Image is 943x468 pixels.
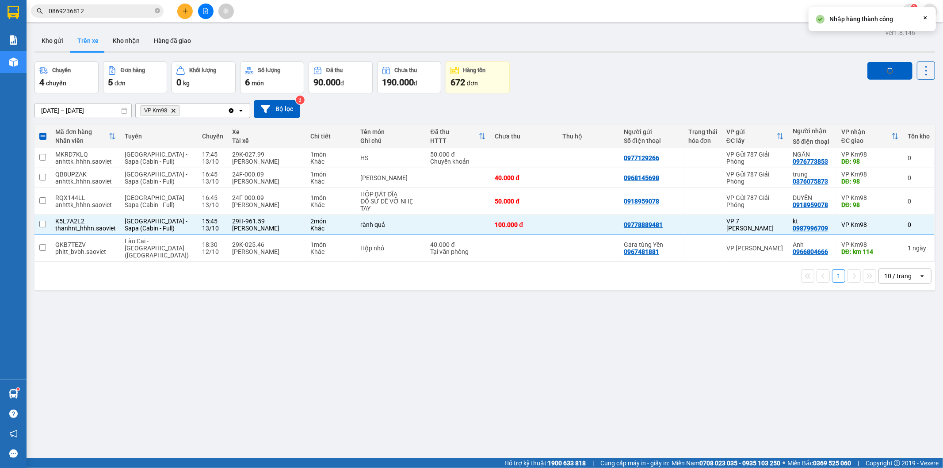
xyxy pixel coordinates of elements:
span: đơn [467,80,478,87]
div: HS [360,154,421,161]
div: 17:45 [202,151,224,158]
div: VP Km98 [841,171,899,178]
div: 10 / trang [884,272,912,280]
div: GKB7TEZV [55,241,116,248]
div: VP Gửi 787 Giải Phóng [726,151,784,165]
div: Mã đơn hàng [55,128,109,135]
svg: open [919,272,926,280]
div: Tồn kho [908,133,930,140]
span: close-circle [155,7,160,15]
span: 672 [451,77,465,88]
span: search [37,8,43,14]
div: VP Gửi 787 Giải Phóng [726,194,784,208]
span: message [9,449,18,458]
div: VP Km98 [841,151,899,158]
div: 50.000 đ [431,151,486,158]
div: 29K-027.99 [233,151,302,158]
div: 0977129266 [624,154,659,161]
div: Thu hộ [563,133,615,140]
strong: 0708 023 035 - 0935 103 250 [699,460,780,467]
div: VP gửi [726,128,777,135]
div: VP Km98 [841,221,899,228]
button: file-add [198,4,214,19]
div: 13/10 [202,225,224,232]
div: Số điện thoại [624,137,680,144]
span: đ [340,80,344,87]
div: Người gửi [624,128,680,135]
div: Tại văn phòng [431,248,486,255]
div: 100.000 đ [495,221,554,228]
button: Chưa thu190.000đ [377,61,441,93]
span: 1 [912,4,916,10]
div: VP [PERSON_NAME] [726,245,784,252]
div: 1 món [310,171,351,178]
strong: 1900 633 818 [548,460,586,467]
div: 0376075873 [793,178,828,185]
div: DĐ: 98 [841,201,899,208]
div: Chưa thu [395,67,417,73]
div: LON SƠN [360,174,421,181]
div: Nhập hàng thành công [829,14,893,24]
input: Tìm tên, số ĐT hoặc mã đơn [49,6,153,16]
svg: Delete [171,108,176,113]
div: Chưa thu [495,133,554,140]
span: plus [182,8,188,14]
button: Hàng tồn672đơn [446,61,510,93]
sup: 1 [17,388,19,391]
div: 40.000 đ [431,241,486,248]
div: HỘP BÁT ĐĨA [360,191,421,198]
div: Khác [310,248,351,255]
button: Hàng đã giao [147,30,198,51]
div: 50.000 đ [495,198,554,205]
img: warehouse-icon [9,389,18,399]
span: [GEOGRAPHIC_DATA] - Sapa (Cabin - Full) [125,151,187,165]
div: 13/10 [202,158,224,165]
div: 2 món [310,218,351,225]
button: caret-down [922,4,938,19]
button: Trên xe [70,30,106,51]
div: 0918959078 [793,201,828,208]
div: [PERSON_NAME] [233,201,302,208]
button: Bộ lọc [254,100,300,118]
div: 0966804666 [793,248,828,255]
svg: open [237,107,244,114]
div: 29H-961.59 [233,218,302,225]
span: Miền Nam [672,458,780,468]
div: anhttk_hhhn.saoviet [55,201,116,208]
span: [GEOGRAPHIC_DATA] - Sapa (Cabin - Full) [125,218,187,232]
div: 0976773853 [793,158,828,165]
span: | [592,458,594,468]
svg: Clear all [228,107,235,114]
div: 0987996709 [793,225,828,232]
div: trung [793,171,832,178]
div: Chuyến [52,67,71,73]
div: ĐC giao [841,137,892,144]
span: món [252,80,264,87]
button: Đơn hàng5đơn [103,61,167,93]
div: VP Km98 [841,194,899,201]
span: 4 [39,77,44,88]
div: 24F-000.09 [233,171,302,178]
button: Đã thu90.000đ [309,61,373,93]
div: [PERSON_NAME] [233,248,302,255]
div: VP nhận [841,128,892,135]
div: Tên món [360,128,421,135]
div: QB8UPZAK [55,171,116,178]
span: ⚪️ [783,461,785,465]
div: 16:45 [202,171,224,178]
div: 1 món [310,151,351,158]
div: [PERSON_NAME] [233,178,302,185]
div: 15:45 [202,218,224,225]
th: Toggle SortBy [426,125,491,148]
strong: 0369 525 060 [813,460,851,467]
div: Số điện thoại [793,138,832,145]
span: [GEOGRAPHIC_DATA] - Sapa (Cabin - Full) [125,171,187,185]
input: Select a date range. [35,104,131,118]
span: đ [414,80,417,87]
span: Miền Bắc [787,458,851,468]
div: Đơn hàng [121,67,145,73]
span: VP Km98, close by backspace [140,105,180,116]
div: Khác [310,225,351,232]
button: Kho nhận [106,30,147,51]
div: HTTT [431,137,479,144]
